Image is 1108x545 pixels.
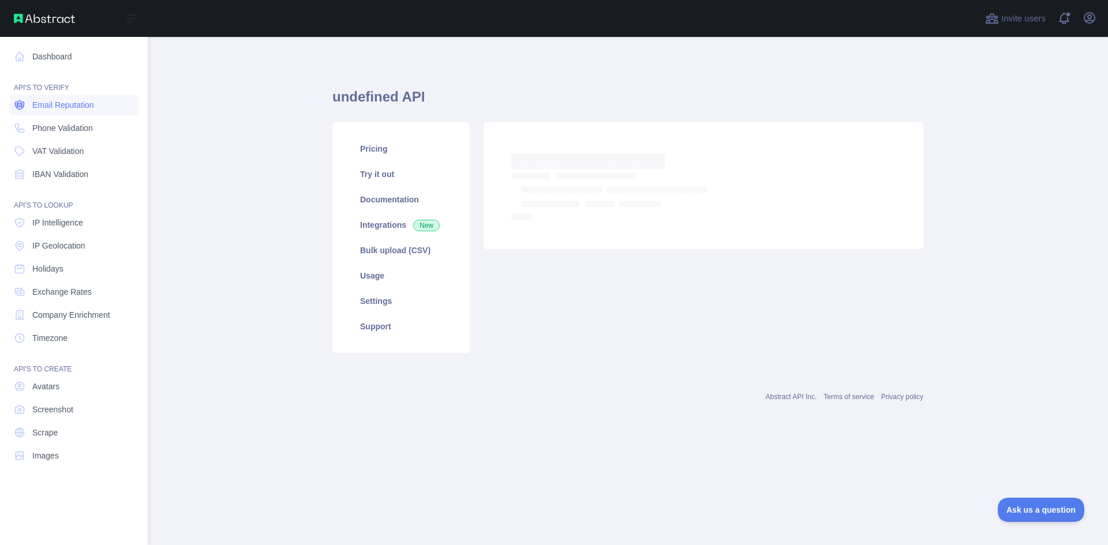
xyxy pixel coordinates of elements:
span: Phone Validation [32,122,93,134]
a: IP Intelligence [9,212,138,233]
a: VAT Validation [9,141,138,161]
a: Dashboard [9,46,138,67]
a: Avatars [9,376,138,397]
span: Avatars [32,381,59,392]
a: IP Geolocation [9,235,138,256]
span: New [413,220,440,231]
a: Try it out [346,161,456,187]
a: Email Reputation [9,95,138,115]
div: API'S TO LOOKUP [9,187,138,210]
a: Integrations New [346,212,456,238]
a: Timezone [9,328,138,348]
a: IBAN Validation [9,164,138,185]
a: Screenshot [9,399,138,420]
span: Timezone [32,332,68,344]
a: Abstract API Inc. [766,393,817,401]
div: API'S TO VERIFY [9,69,138,92]
span: IBAN Validation [32,168,88,180]
img: Abstract API [14,14,75,23]
a: Settings [346,288,456,314]
a: Company Enrichment [9,305,138,325]
span: VAT Validation [32,145,84,157]
a: Usage [346,263,456,288]
span: IP Geolocation [32,240,85,251]
span: Screenshot [32,404,73,415]
a: Exchange Rates [9,281,138,302]
a: Phone Validation [9,118,138,138]
a: Scrape [9,422,138,443]
a: Privacy policy [881,393,923,401]
span: Exchange Rates [32,286,92,298]
iframe: Toggle Customer Support [998,498,1085,522]
a: Documentation [346,187,456,212]
span: Company Enrichment [32,309,110,321]
a: Support [346,314,456,339]
span: Images [32,450,59,461]
span: Scrape [32,427,58,438]
span: Holidays [32,263,63,275]
span: IP Intelligence [32,217,83,228]
a: Images [9,445,138,466]
a: Pricing [346,136,456,161]
button: Invite users [983,9,1048,28]
div: API'S TO CREATE [9,351,138,374]
h1: undefined API [332,88,923,115]
a: Terms of service [823,393,874,401]
a: Holidays [9,258,138,279]
span: Email Reputation [32,99,94,111]
a: Bulk upload (CSV) [346,238,456,263]
span: Invite users [1001,12,1046,25]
